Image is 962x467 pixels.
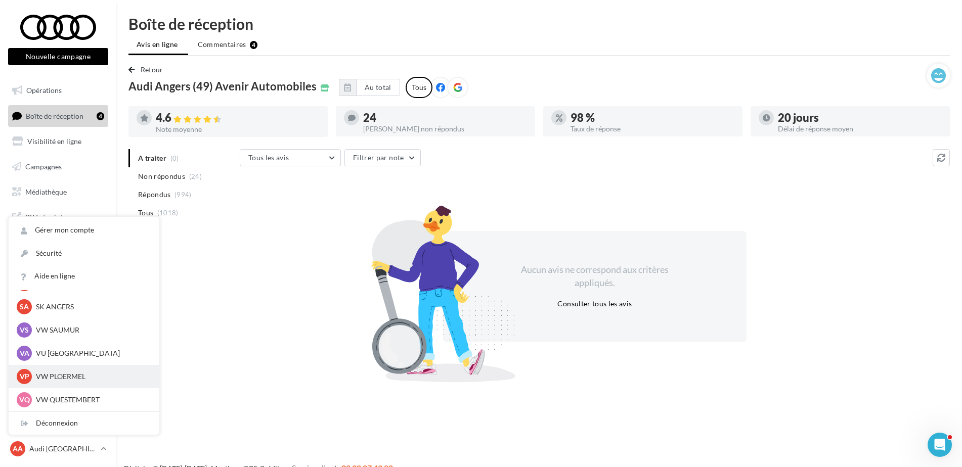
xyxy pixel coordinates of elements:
button: Filtrer par note [344,149,421,166]
span: Retour [141,65,163,74]
span: Visibilité en ligne [27,137,81,146]
a: Campagnes [6,156,110,177]
a: Gérer mon compte [9,219,159,242]
div: 20 jours [778,112,942,123]
p: VW SAUMUR [36,325,147,335]
p: VW PLOERMEL [36,371,147,382]
span: VP [20,371,29,382]
button: Nouvelle campagne [8,48,108,65]
a: Boîte de réception4 [6,105,110,127]
span: (24) [189,172,202,180]
div: Boîte de réception [128,16,950,31]
button: Tous les avis [240,149,341,166]
span: Commentaires [198,39,246,50]
span: PLV et print personnalisable [25,210,104,232]
span: Boîte de réception [26,111,83,120]
a: PLV et print personnalisable [6,206,110,236]
span: Audi Angers (49) Avenir Automobiles [128,81,317,92]
div: Délai de réponse moyen [778,125,942,132]
span: SA [20,302,29,312]
div: Note moyenne [156,126,320,133]
span: Campagnes [25,162,62,171]
button: Au total [356,79,400,96]
div: 4.6 [156,112,320,124]
div: Taux de réponse [571,125,734,132]
a: Sécurité [9,242,159,265]
button: Au total [339,79,400,96]
p: SK ANGERS [36,302,147,312]
button: Retour [128,64,167,76]
p: VW QUESTEMBERT [36,395,147,405]
div: 98 % [571,112,734,123]
span: (1018) [157,209,179,217]
a: Opérations [6,80,110,101]
span: VA [20,348,29,358]
div: Déconnexion [9,412,159,435]
p: VU [GEOGRAPHIC_DATA] [36,348,147,358]
a: AA Audi [GEOGRAPHIC_DATA] [8,439,108,458]
span: Tous les avis [248,153,289,162]
span: Répondus [138,190,171,200]
span: VS [20,325,29,335]
span: (994) [174,191,192,199]
iframe: Intercom live chat [928,433,952,457]
a: Médiathèque [6,181,110,203]
a: Aide en ligne [9,265,159,288]
span: Tous [138,208,153,218]
div: 24 [363,112,527,123]
p: Audi [GEOGRAPHIC_DATA] [29,444,97,454]
div: Aucun avis ne correspond aux critères appliqués. [508,263,682,289]
div: 4 [97,112,104,120]
span: Médiathèque [25,187,67,196]
span: Opérations [26,86,62,95]
div: 4 [250,41,257,49]
button: Consulter tous les avis [553,298,636,310]
div: Tous [406,77,432,98]
span: VQ [19,395,30,405]
span: AA [13,444,23,454]
div: [PERSON_NAME] non répondus [363,125,527,132]
span: Non répondus [138,171,185,181]
a: Visibilité en ligne [6,131,110,152]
